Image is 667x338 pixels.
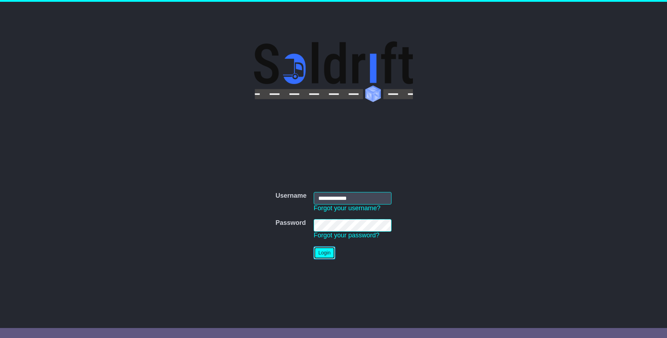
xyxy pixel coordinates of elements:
[314,205,380,212] a: Forgot your username?
[254,41,413,102] img: Soldrift Pty Ltd
[314,232,379,239] a: Forgot your password?
[276,192,307,200] label: Username
[314,247,335,259] button: Login
[276,219,306,227] label: Password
